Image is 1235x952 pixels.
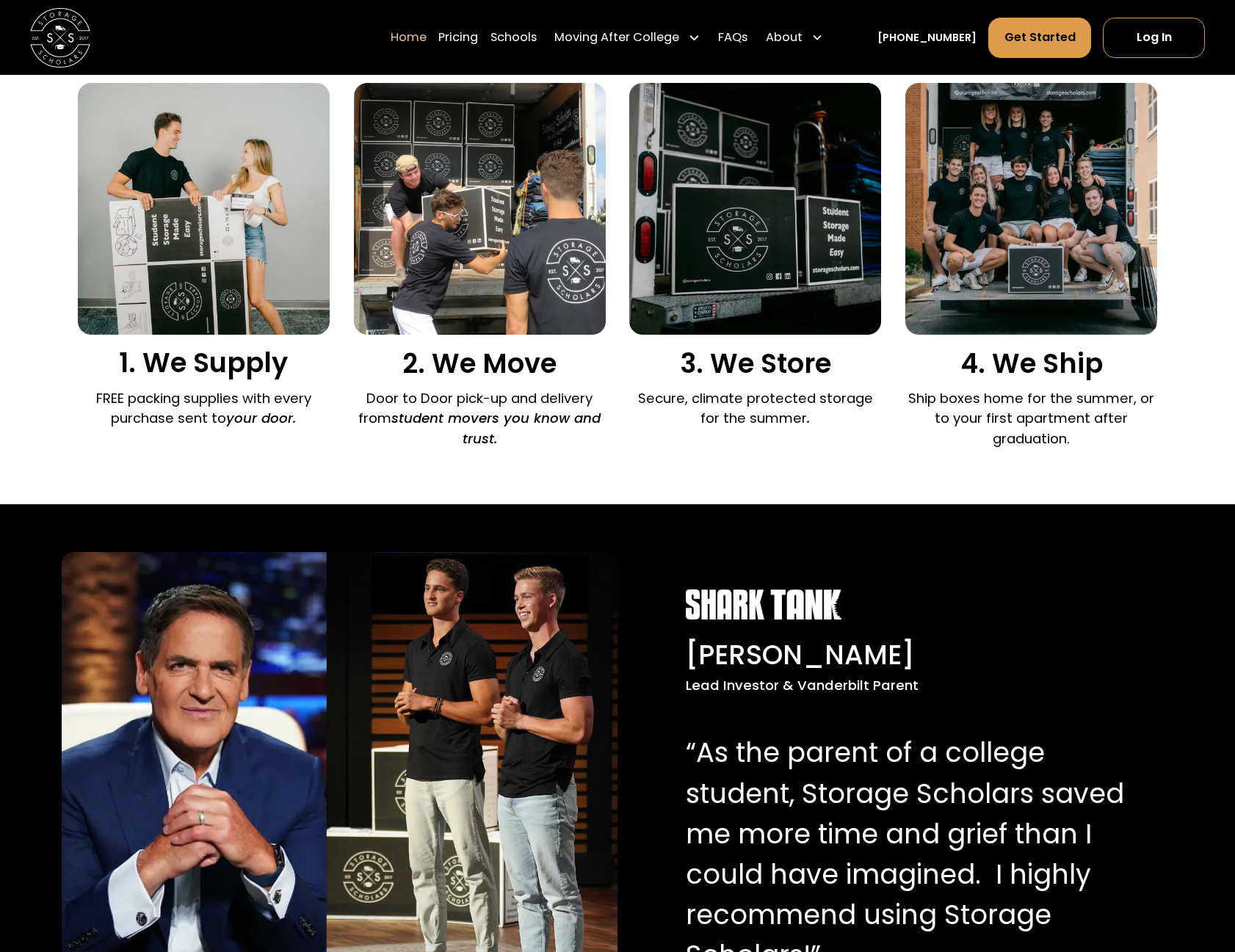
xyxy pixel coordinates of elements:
a: FAQs [718,16,747,58]
img: We supply packing materials. [78,83,330,335]
a: Pricing [438,16,478,58]
a: Log In [1103,18,1205,58]
p: Door to Door pick-up and delivery from [354,388,606,449]
p: FREE packing supplies with every purchase sent to [78,388,330,429]
a: [PHONE_NUMBER] [877,29,977,45]
div: [PERSON_NAME] [686,635,1129,675]
img: Storage Scholars main logo [30,7,90,68]
h3: 1. We Supply [78,346,330,379]
a: home [30,7,90,68]
p: Ship boxes home for the summer, or to your first apartment after graduation. [905,388,1157,449]
em: student movers you know and trust. [391,409,601,448]
h3: 3. We Store [629,347,881,379]
a: Get Started [988,18,1091,58]
img: We store your boxes. [629,83,881,335]
div: About [760,16,830,58]
h3: 4. We Ship [905,347,1157,379]
a: Home [391,16,427,58]
div: About [766,29,803,47]
div: Lead Investor & Vanderbilt Parent [686,675,1129,696]
em: . [807,409,810,427]
img: Door to door pick and delivery. [354,83,606,335]
a: Schools [490,16,537,58]
p: Secure, climate protected storage for the summer [629,388,881,429]
div: Moving After College [554,29,679,47]
img: We ship your belongings. [905,83,1157,335]
em: your door. [226,409,296,427]
div: Moving After College [548,16,706,58]
h3: 2. We Move [354,347,606,379]
img: Shark Tank white logo. [686,589,841,619]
